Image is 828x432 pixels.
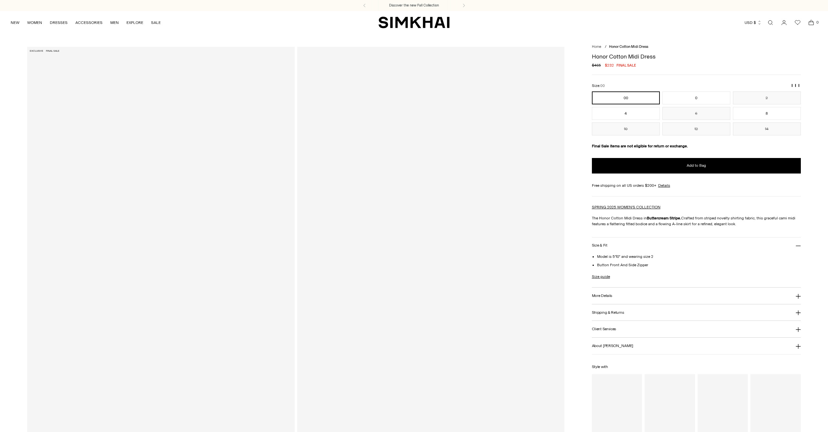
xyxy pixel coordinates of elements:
[592,321,801,337] button: Client Services
[609,45,648,49] span: Honor Cotton Midi Dress
[592,45,601,49] a: Home
[592,288,801,304] button: More Details
[605,62,614,68] span: $232
[662,107,730,120] button: 6
[662,91,730,104] button: 0
[592,215,801,227] p: The Honor Cotton Midi Dress in Crafted from striped novelty shirting fabric, this graceful cami m...
[592,365,801,369] h6: Style with
[592,274,610,279] a: Size guide
[50,16,68,30] a: DRESSES
[389,3,439,8] a: Discover the new Fall Collection
[592,158,801,174] button: Add to Bag
[805,16,818,29] a: Open cart modal
[592,294,612,298] h3: More Details
[592,243,607,248] h3: Size & Fit
[592,62,601,68] s: $465
[658,183,670,188] a: Details
[733,91,801,104] button: 2
[592,183,801,188] div: Free shipping on all US orders $200+
[592,122,660,135] button: 10
[733,122,801,135] button: 14
[592,54,801,59] h1: Honor Cotton Midi Dress
[605,44,606,50] div: /
[814,19,820,25] span: 0
[733,107,801,120] button: 8
[597,254,801,259] li: Model is 5'10" and wearing size 2
[687,163,706,168] span: Add to Bag
[378,16,450,29] a: SIMKHAI
[592,237,801,254] button: Size & Fit
[27,16,42,30] a: WOMEN
[592,144,688,148] strong: Final Sale items are not eligible for return or exchange.
[592,205,660,209] a: SPRING 2025 WOMEN'S COLLECTION
[592,83,605,89] label: Size:
[662,122,730,135] button: 12
[597,262,801,268] li: Button Front And Side Zipper
[592,91,660,104] button: 00
[745,16,762,30] button: USD $
[151,16,161,30] a: SALE
[592,44,801,50] nav: breadcrumbs
[592,327,616,331] h3: Client Services
[592,304,801,321] button: Shipping & Returns
[126,16,143,30] a: EXPLORE
[592,344,633,348] h3: About [PERSON_NAME]
[592,338,801,354] button: About [PERSON_NAME]
[11,16,19,30] a: NEW
[600,84,605,88] span: 00
[778,16,790,29] a: Go to the account page
[110,16,119,30] a: MEN
[764,16,777,29] a: Open search modal
[75,16,103,30] a: ACCESSORIES
[647,216,681,220] strong: Buttercream Stripe.
[791,16,804,29] a: Wishlist
[592,107,660,120] button: 4
[592,311,624,315] h3: Shipping & Returns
